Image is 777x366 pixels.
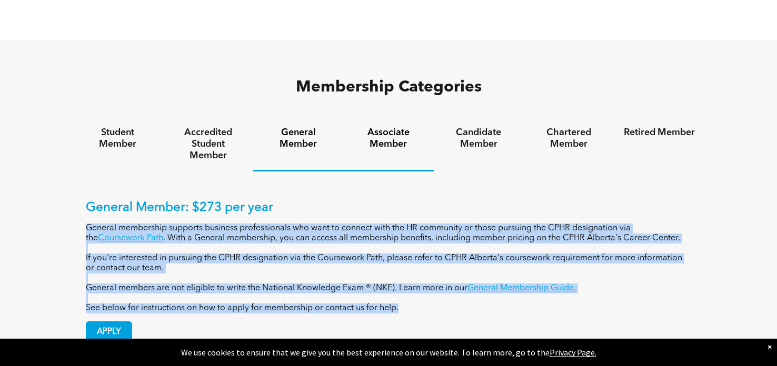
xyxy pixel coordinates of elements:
p: General membership supports business professionals who want to connect with the HR community or t... [86,223,691,243]
h4: Associate Member [353,127,424,150]
h4: Student Member [82,127,153,150]
a: Coursework Path [98,234,163,242]
p: If you're interested in pursuing the CPHR designation via the Coursework Path, please refer to CP... [86,253,691,273]
p: See below for instructions on how to apply for membership or contact us for help. [86,303,691,313]
div: Dismiss notification [768,341,772,352]
h4: General Member [263,127,334,150]
span: APPLY [86,322,132,342]
h4: Retired Member [624,127,695,138]
a: General Membership Guide. [467,284,576,292]
h4: Chartered Member [533,127,604,150]
h4: Candidate Member [443,127,514,150]
p: General Member: $273 per year [86,200,691,216]
a: APPLY [86,321,132,343]
a: Privacy Page. [550,347,596,358]
span: Membership Categories [296,79,482,95]
p: General members are not eligible to write the National Knowledge Exam ® (NKE). Learn more in our [86,283,691,293]
h4: Accredited Student Member [172,127,243,161]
